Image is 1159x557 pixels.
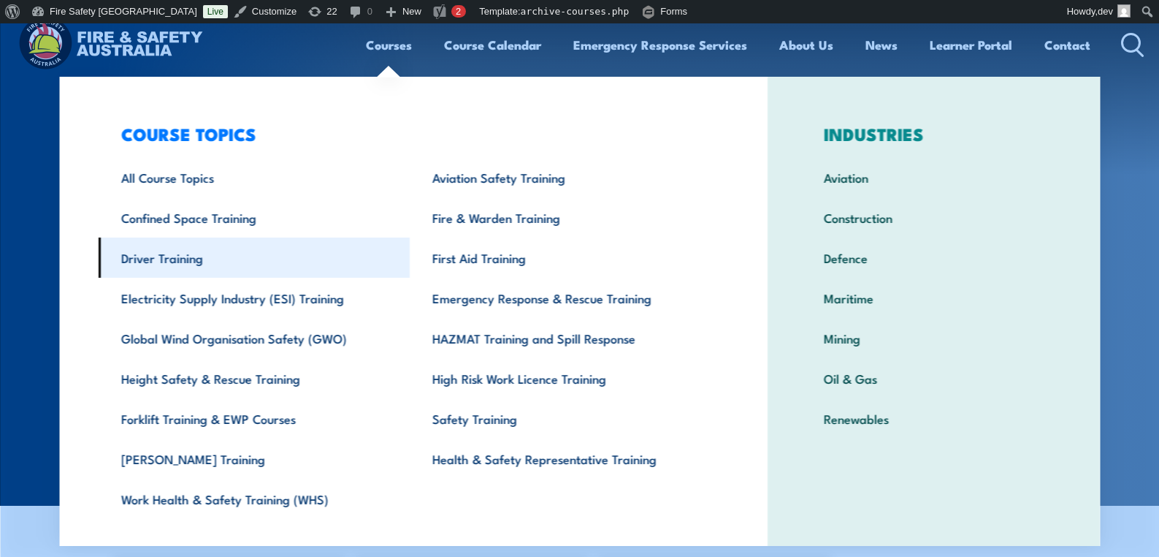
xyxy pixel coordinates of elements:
a: Maritime [801,278,1066,318]
a: Emergency Response & Rescue Training [410,278,722,318]
a: Fire & Warden Training [410,197,722,238]
a: High Risk Work Licence Training [410,358,722,398]
a: Contact [1044,26,1090,64]
a: [PERSON_NAME] Training [98,439,410,479]
span: dev [1098,6,1113,17]
span: archive-courses.php [521,6,630,17]
a: Mining [801,318,1066,358]
a: First Aid Training [410,238,722,278]
span: 2 [456,6,461,17]
a: Renewables [801,398,1066,439]
a: Electricity Supply Industry (ESI) Training [98,278,410,318]
a: About Us [779,26,833,64]
a: Aviation [801,157,1066,197]
a: All Course Topics [98,157,410,197]
a: Global Wind Organisation Safety (GWO) [98,318,410,358]
a: Safety Training [410,398,722,439]
a: Aviation Safety Training [410,157,722,197]
a: Height Safety & Rescue Training [98,358,410,398]
a: Confined Space Training [98,197,410,238]
a: Live [203,5,228,18]
a: Courses [366,26,412,64]
a: Construction [801,197,1066,238]
a: Course Calendar [444,26,541,64]
a: Emergency Response Services [573,26,747,64]
a: Forklift Training & EWP Courses [98,398,410,439]
a: HAZMAT Training and Spill Response [410,318,722,358]
a: Driver Training [98,238,410,278]
h3: COURSE TOPICS [98,124,722,144]
a: Learner Portal [930,26,1012,64]
a: Defence [801,238,1066,278]
h3: INDUSTRIES [801,124,1066,144]
a: Health & Safety Representative Training [410,439,722,479]
a: Work Health & Safety Training (WHS) [98,479,410,519]
a: Oil & Gas [801,358,1066,398]
a: News [865,26,898,64]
